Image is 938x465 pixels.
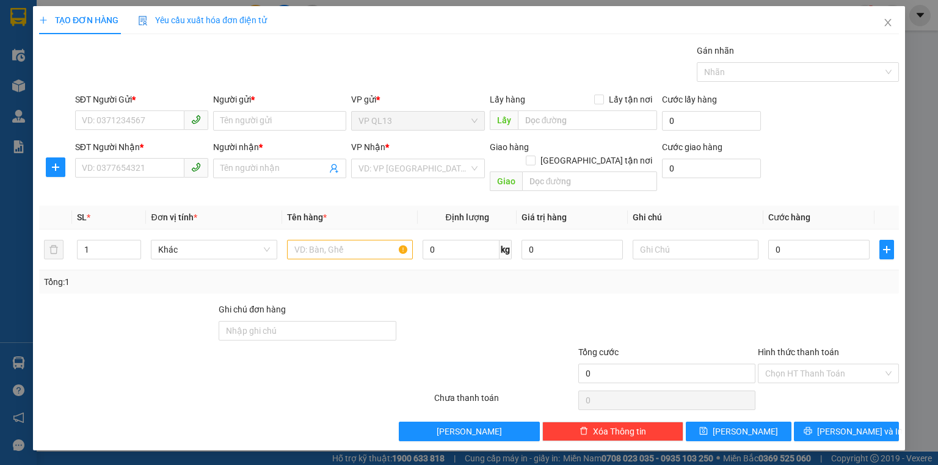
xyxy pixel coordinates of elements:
[138,15,267,25] span: Yêu cầu xuất hóa đơn điện tử
[662,142,722,152] label: Cước giao hàng
[489,110,517,130] span: Lấy
[219,305,286,314] label: Ghi chú đơn hàng
[213,93,346,106] div: Người gửi
[686,422,791,441] button: save[PERSON_NAME]
[433,391,576,413] div: Chưa thanh toán
[39,15,118,25] span: TẠO ĐƠN HÀNG
[697,46,734,56] label: Gán nhãn
[44,275,363,289] div: Tổng: 1
[219,321,396,341] input: Ghi chú đơn hàng
[871,6,905,40] button: Close
[662,95,717,104] label: Cước lấy hàng
[75,93,208,106] div: SĐT Người Gửi
[213,140,346,154] div: Người nhận
[75,140,208,154] div: SĐT Người Nhận
[817,425,903,438] span: [PERSON_NAME] và In
[536,154,657,167] span: [GEOGRAPHIC_DATA] tận nơi
[522,212,567,222] span: Giá trị hàng
[879,240,894,259] button: plus
[398,422,539,441] button: [PERSON_NAME]
[522,171,657,191] input: Dọc đường
[542,422,683,441] button: deleteXóa Thông tin
[138,16,148,26] img: icon
[44,240,64,259] button: delete
[151,212,197,222] span: Đơn vị tính
[46,157,65,177] button: plus
[287,240,413,259] input: VD: Bàn, Ghế
[6,86,84,99] li: VP VP QL13
[804,427,812,436] span: printer
[768,212,810,222] span: Cước hàng
[191,162,201,172] span: phone
[358,112,477,130] span: VP QL13
[39,16,48,24] span: plus
[445,212,489,222] span: Định lượng
[500,240,512,259] span: kg
[437,425,502,438] span: [PERSON_NAME]
[662,159,761,178] input: Cước giao hàng
[517,110,657,130] input: Dọc đường
[77,212,87,222] span: SL
[699,427,708,436] span: save
[580,427,588,436] span: delete
[46,162,65,172] span: plus
[880,245,893,254] span: plus
[489,95,525,104] span: Lấy hàng
[191,115,201,124] span: phone
[758,347,839,357] label: Hình thức thanh toán
[84,86,162,113] li: VP VP [PERSON_NAME]
[6,6,177,72] li: [PERSON_NAME][GEOGRAPHIC_DATA]
[604,93,657,106] span: Lấy tận nơi
[158,240,269,259] span: Khác
[351,93,484,106] div: VP gửi
[713,425,778,438] span: [PERSON_NAME]
[351,142,385,152] span: VP Nhận
[489,171,522,191] span: Giao
[287,212,327,222] span: Tên hàng
[489,142,528,152] span: Giao hàng
[883,18,893,27] span: close
[578,347,619,357] span: Tổng cước
[329,164,339,173] span: user-add
[593,425,646,438] span: Xóa Thông tin
[522,240,623,259] input: 0
[628,206,763,229] th: Ghi chú
[794,422,900,441] button: printer[PERSON_NAME] và In
[662,111,761,131] input: Cước lấy hàng
[633,240,758,259] input: Ghi Chú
